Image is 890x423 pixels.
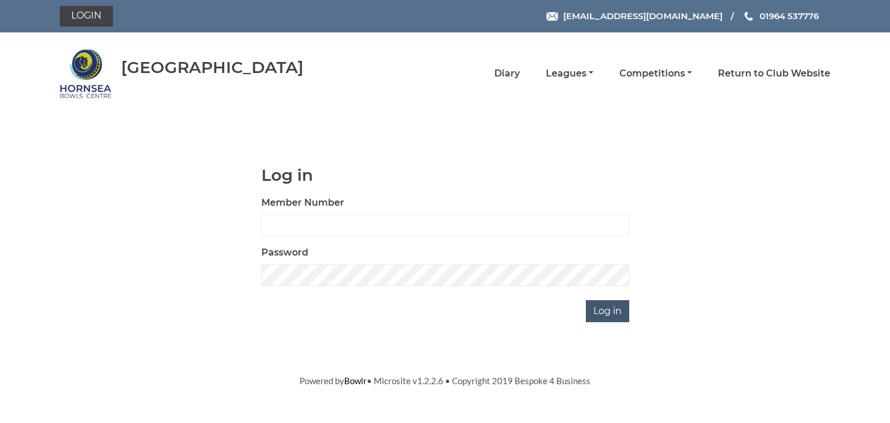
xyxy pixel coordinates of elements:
[494,67,520,80] a: Diary
[745,12,753,21] img: Phone us
[121,59,304,76] div: [GEOGRAPHIC_DATA]
[60,6,113,27] a: Login
[586,300,629,322] input: Log in
[563,10,723,21] span: [EMAIL_ADDRESS][DOMAIN_NAME]
[546,67,593,80] a: Leagues
[546,12,558,21] img: Email
[60,48,112,100] img: Hornsea Bowls Centre
[619,67,692,80] a: Competitions
[261,246,308,260] label: Password
[546,9,723,23] a: Email [EMAIL_ADDRESS][DOMAIN_NAME]
[718,67,830,80] a: Return to Club Website
[760,10,819,21] span: 01964 537776
[261,196,344,210] label: Member Number
[300,375,590,386] span: Powered by • Microsite v1.2.2.6 • Copyright 2019 Bespoke 4 Business
[261,166,629,184] h1: Log in
[743,9,819,23] a: Phone us 01964 537776
[344,375,367,386] a: Bowlr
